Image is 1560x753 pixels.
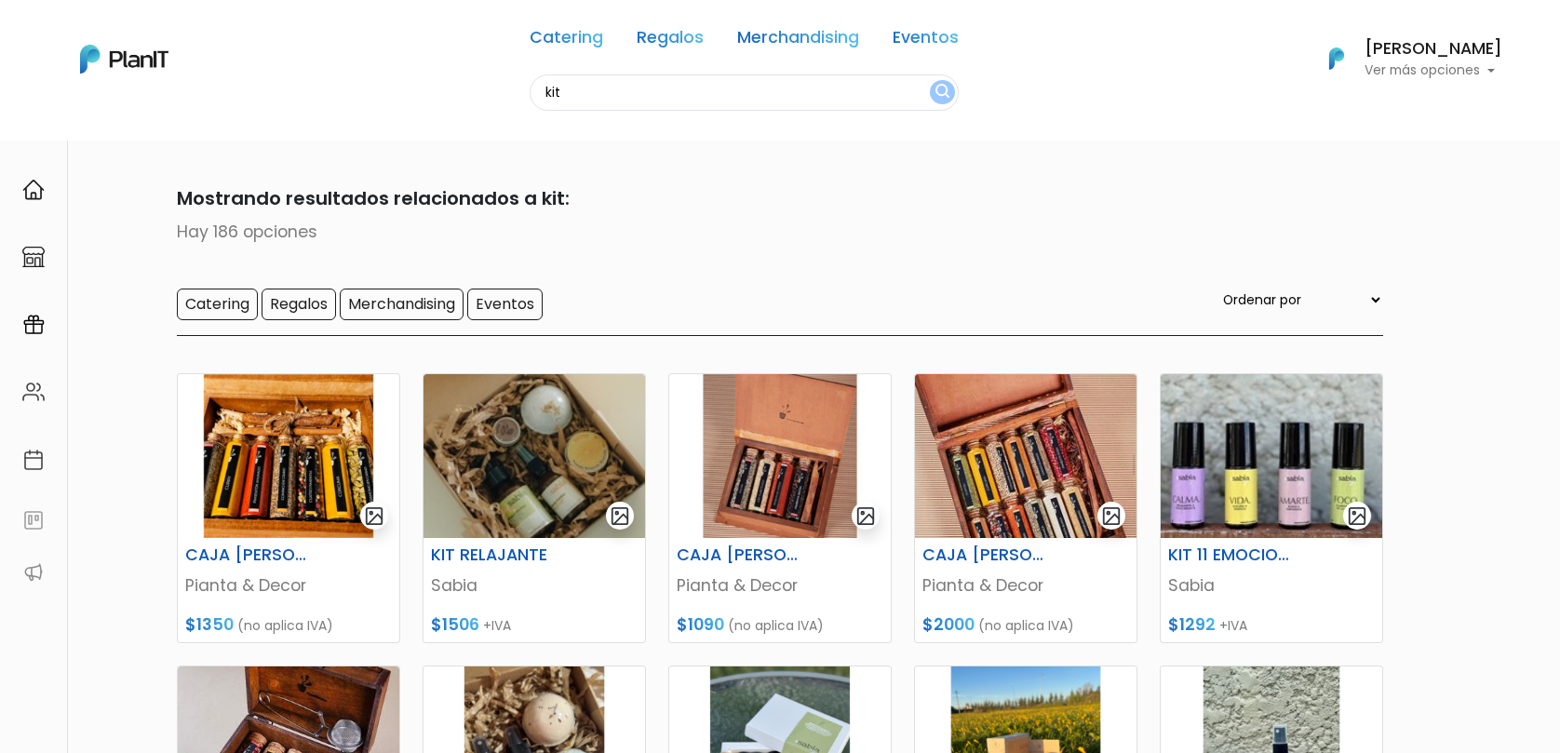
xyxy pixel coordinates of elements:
[666,545,818,565] h6: CAJA [PERSON_NAME] CON 4 ESPECIAS
[431,613,479,636] span: $1506
[914,373,1137,643] a: gallery-light CAJA [PERSON_NAME] CON 9 ESPECIAS Pianta & Decor $2000 (no aplica IVA)
[1168,613,1216,636] span: $1292
[1365,64,1502,77] p: Ver más opciones
[1219,616,1247,635] span: +IVA
[1160,373,1383,643] a: gallery-light KIT 11 EMOCIONES X4 Sabia $1292 +IVA
[915,374,1136,538] img: thumb_WhatsApp_Image_2021-08-26_at_14.39.14.jpeg
[80,45,168,74] img: PlanIt Logo
[893,30,959,52] a: Eventos
[669,374,891,538] img: thumb_Dise%C3%B1o_sin_t%C3%ADtulo_-_2024-11-29T163645.290.png
[637,30,704,52] a: Regalos
[22,509,45,531] img: feedback-78b5a0c8f98aac82b08bfc38622c3050aee476f2c9584af64705fc4e61158814.svg
[22,449,45,471] img: calendar-87d922413cdce8b2cf7b7f5f62616a5cf9e4887200fb71536465627b3292af00.svg
[423,373,646,643] a: gallery-light KIT RELAJANTE Sabia $1506 +IVA
[177,184,1383,212] p: Mostrando resultados relacionados a kit:
[530,74,959,111] input: Buscá regalos, desayunos, y más
[911,545,1064,565] h6: CAJA [PERSON_NAME] CON 9 ESPECIAS
[22,561,45,584] img: partners-52edf745621dab592f3b2c58e3bca9d71375a7ef29c3b500c9f145b62cc070d4.svg
[1168,573,1375,598] p: Sabia
[1305,34,1502,83] button: PlanIt Logo [PERSON_NAME] Ver más opciones
[262,289,336,320] input: Regalos
[364,505,385,527] img: gallery-light
[237,616,333,635] span: (no aplica IVA)
[467,289,543,320] input: Eventos
[677,613,724,636] span: $1090
[22,179,45,201] img: home-e721727adea9d79c4d83392d1f703f7f8bce08238fde08b1acbfd93340b81755.svg
[610,505,631,527] img: gallery-light
[1161,374,1382,538] img: thumb_0CB744CF-984E-4BA3-BC3B-6978236E2685.jpeg
[424,374,645,538] img: thumb_9A159ECA-3452-4DC8-A68F-9EF8AB81CC9F.jpeg
[668,373,892,643] a: gallery-light CAJA [PERSON_NAME] CON 4 ESPECIAS Pianta & Decor $1090 (no aplica IVA)
[483,616,511,635] span: +IVA
[177,289,258,320] input: Catering
[530,30,603,52] a: Catering
[22,246,45,268] img: marketplace-4ceaa7011d94191e9ded77b95e3339b90024bf715f7c57f8cf31f2d8c509eaba.svg
[174,545,327,565] h6: CAJA [PERSON_NAME] CON 5 ESPECIAS
[737,30,859,52] a: Merchandising
[1157,545,1310,565] h6: KIT 11 EMOCIONES X4
[177,220,1383,244] p: Hay 186 opciones
[420,545,572,565] h6: KIT RELAJANTE
[22,314,45,336] img: campaigns-02234683943229c281be62815700db0a1741e53638e28bf9629b52c665b00959.svg
[185,573,392,598] p: Pianta & Decor
[922,573,1129,598] p: Pianta & Decor
[935,84,949,101] img: search_button-432b6d5273f82d61273b3651a40e1bd1b912527efae98b1b7a1b2c0702e16a8d.svg
[22,381,45,403] img: people-662611757002400ad9ed0e3c099ab2801c6687ba6c219adb57efc949bc21e19d.svg
[978,616,1074,635] span: (no aplica IVA)
[728,616,824,635] span: (no aplica IVA)
[1365,41,1502,58] h6: [PERSON_NAME]
[855,505,877,527] img: gallery-light
[185,613,234,636] span: $1350
[340,289,464,320] input: Merchandising
[1101,505,1123,527] img: gallery-light
[922,613,975,636] span: $2000
[677,573,883,598] p: Pianta & Decor
[1347,505,1368,527] img: gallery-light
[1316,38,1357,79] img: PlanIt Logo
[177,373,400,643] a: gallery-light CAJA [PERSON_NAME] CON 5 ESPECIAS Pianta & Decor $1350 (no aplica IVA)
[178,374,399,538] img: thumb_Dise%C3%B1o_sin_t%C3%ADtulo_-_2024-11-29T163719.923.png
[431,573,638,598] p: Sabia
